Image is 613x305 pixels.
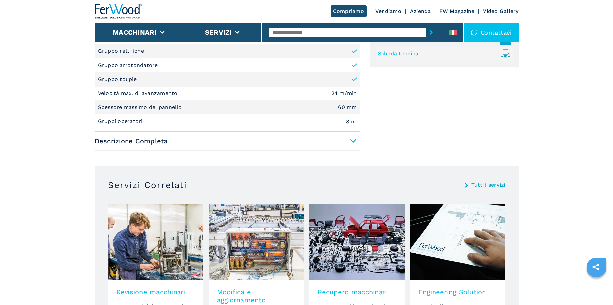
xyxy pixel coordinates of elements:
h3: Servizi Correlati [108,180,187,190]
a: Vendiamo [375,8,401,14]
a: Tutti i servizi [471,182,505,188]
a: Scheda tecnica [378,48,508,59]
a: FW Magazine [439,8,475,14]
button: Servizi [205,29,232,36]
a: Azienda [410,8,431,14]
p: Velocità max. di avanzamento [98,90,179,97]
div: Descrizione Breve [95,16,360,129]
a: Compriamo [331,5,367,17]
p: Spessore massimo del pannello [98,104,184,111]
img: Ferwood [95,4,142,19]
em: 60 mm [338,105,357,110]
button: submit-button [426,25,436,40]
h3: Engineering Solution [418,288,497,296]
h3: Recupero macchinari [318,288,396,296]
h3: Revisione macchinari [116,288,195,296]
span: Descrizione Completa [95,135,360,147]
iframe: Chat [585,275,608,300]
a: Video Gallery [483,8,518,14]
p: Gruppo arrotondatore [98,62,158,69]
em: 24 m/min [332,91,357,96]
button: Macchinari [113,29,157,36]
img: Contattaci [471,29,477,36]
p: Gruppi operatori [98,118,144,125]
a: sharethis [587,259,604,275]
img: image [410,204,505,280]
img: image [108,204,203,280]
em: 8 nr [346,119,357,124]
img: image [209,204,304,280]
p: Gruppo toupie [98,76,137,83]
p: Gruppo rettifiche [98,47,144,55]
div: Contattaci [464,23,519,42]
img: image [309,204,405,280]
